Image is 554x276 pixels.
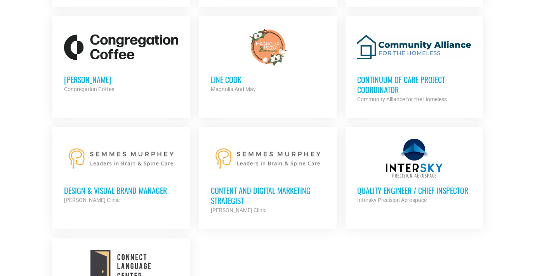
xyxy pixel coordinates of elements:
strong: Community Alliance for the Homeless [357,96,447,102]
h3: Design & Visual Brand Manager [64,185,178,195]
h3: Content and Digital Marketing Strategist [211,185,325,205]
strong: [PERSON_NAME] Clinic [64,197,120,203]
strong: Intersky Precision Aerospace [357,197,427,203]
strong: Congregation Coffee [64,86,114,92]
a: Design & Visual Brand Manager [PERSON_NAME] Clinic [52,127,190,216]
strong: [PERSON_NAME] Clinic [211,207,266,213]
a: Quality Engineer / Chief Inspector Intersky Precision Aerospace [346,127,483,216]
h3: Continuum of Care Project Coordinator [357,74,471,95]
strong: Magnolia And May [211,86,256,92]
h3: Quality Engineer / Chief Inspector [357,185,471,195]
a: [PERSON_NAME] Congregation Coffee [52,16,190,105]
h3: [PERSON_NAME] [64,74,178,85]
a: Content and Digital Marketing Strategist [PERSON_NAME] Clinic [199,127,337,226]
a: Line cook Magnolia And May [199,16,337,105]
h3: Line cook [211,74,325,85]
a: Continuum of Care Project Coordinator Community Alliance for the Homeless [346,16,483,116]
